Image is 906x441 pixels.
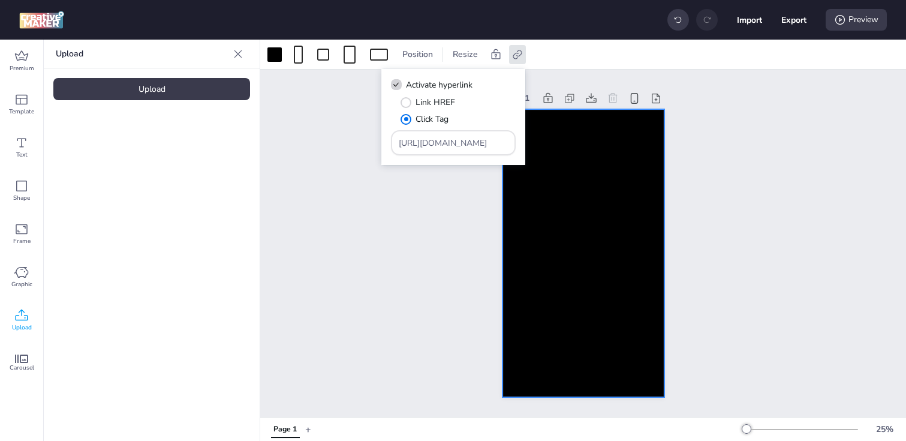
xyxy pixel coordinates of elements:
[400,48,435,61] span: Position
[10,64,34,73] span: Premium
[305,419,311,440] button: +
[406,79,472,91] span: Activate hyperlink
[265,419,305,440] div: Tabs
[10,363,34,373] span: Carousel
[9,107,34,116] span: Template
[12,323,32,332] span: Upload
[781,7,806,32] button: Export
[19,11,64,29] img: logo Creative Maker
[399,137,508,149] input: Type URL
[13,236,31,246] span: Frame
[737,7,762,32] button: Import
[11,280,32,289] span: Graphic
[13,193,30,203] span: Shape
[273,424,297,435] div: Page 1
[16,150,28,160] span: Text
[870,423,899,436] div: 25 %
[53,78,250,100] div: Upload
[416,96,455,109] span: Link HREF
[56,40,228,68] p: Upload
[416,113,449,125] span: Click Tag
[826,9,887,31] div: Preview
[450,48,480,61] span: Resize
